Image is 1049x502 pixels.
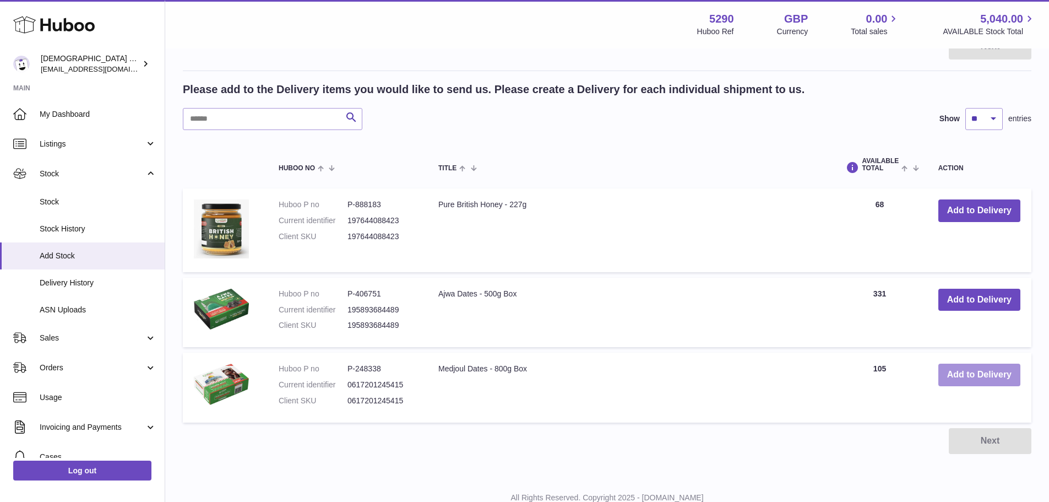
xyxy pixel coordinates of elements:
div: Action [938,165,1020,172]
dt: Client SKU [279,396,347,406]
span: Stock [40,197,156,207]
dt: Huboo P no [279,199,347,210]
td: 105 [832,353,927,423]
td: 331 [832,278,927,348]
div: [DEMOGRAPHIC_DATA] Charity [41,53,140,74]
span: Listings [40,139,145,149]
td: 68 [832,188,927,272]
td: Pure British Honey - 227g [427,188,832,272]
img: Pure British Honey - 227g [194,199,249,258]
span: Stock [40,169,145,179]
button: Add to Delivery [938,199,1020,222]
span: Invoicing and Payments [40,422,145,433]
span: AVAILABLE Stock Total [943,26,1036,37]
span: Title [438,165,456,172]
strong: 5290 [709,12,734,26]
dd: 195893684489 [347,320,416,331]
span: 0.00 [866,12,888,26]
dd: 0617201245415 [347,380,416,390]
dd: 195893684489 [347,305,416,315]
div: Huboo Ref [697,26,734,37]
span: Total sales [851,26,900,37]
span: AVAILABLE Total [862,158,899,172]
span: 5,040.00 [980,12,1023,26]
span: Delivery History [40,278,156,288]
dd: P-406751 [347,289,416,299]
dt: Huboo P no [279,289,347,299]
dt: Client SKU [279,320,347,331]
a: Log out [13,461,151,481]
dd: 197644088423 [347,215,416,226]
dt: Current identifier [279,215,347,226]
span: My Dashboard [40,109,156,120]
span: ASN Uploads [40,305,156,315]
a: 5,040.00 AVAILABLE Stock Total [943,12,1036,37]
td: Medjoul Dates - 800g Box [427,353,832,423]
img: Ajwa Dates - 500g Box [194,289,249,330]
span: Sales [40,333,145,343]
span: Usage [40,392,156,403]
span: Huboo no [279,165,315,172]
img: info@muslimcharity.org.uk [13,56,30,72]
dt: Huboo P no [279,364,347,374]
dt: Client SKU [279,231,347,242]
label: Show [939,114,960,124]
span: Add Stock [40,251,156,261]
dd: P-888183 [347,199,416,210]
dd: P-248338 [347,364,416,374]
div: Currency [777,26,808,37]
strong: GBP [784,12,808,26]
dd: 197644088423 [347,231,416,242]
span: entries [1008,114,1031,124]
h2: Please add to the Delivery items you would like to send us. Please create a Delivery for each ind... [183,82,805,97]
dt: Current identifier [279,305,347,315]
dd: 0617201245415 [347,396,416,406]
span: Orders [40,363,145,373]
span: Cases [40,452,156,462]
td: Ajwa Dates - 500g Box [427,278,832,348]
img: Medjoul Dates - 800g Box [194,364,249,404]
span: Stock History [40,224,156,234]
dt: Current identifier [279,380,347,390]
button: Add to Delivery [938,364,1020,386]
button: Add to Delivery [938,289,1020,311]
span: [EMAIL_ADDRESS][DOMAIN_NAME] [41,64,162,73]
a: 0.00 Total sales [851,12,900,37]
